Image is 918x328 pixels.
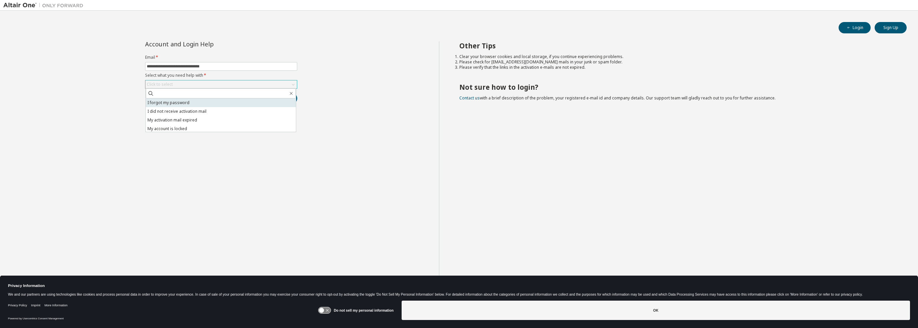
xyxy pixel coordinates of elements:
div: Click to select [145,80,297,88]
button: Login [839,22,871,33]
img: Altair One [3,2,87,9]
button: Sign Up [875,22,907,33]
li: Please verify that the links in the activation e-mails are not expired. [459,65,895,70]
label: Select what you need help with [145,73,297,78]
h2: Not sure how to login? [459,83,895,91]
a: Contact us [459,95,480,101]
li: Clear your browser cookies and local storage, if you continue experiencing problems. [459,54,895,59]
div: Account and Login Help [145,41,267,47]
li: Please check for [EMAIL_ADDRESS][DOMAIN_NAME] mails in your junk or spam folder. [459,59,895,65]
span: with a brief description of the problem, your registered e-mail id and company details. Our suppo... [459,95,776,101]
label: Email [145,55,297,60]
li: I forgot my password [146,98,296,107]
h2: Other Tips [459,41,895,50]
div: Click to select [147,82,173,87]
